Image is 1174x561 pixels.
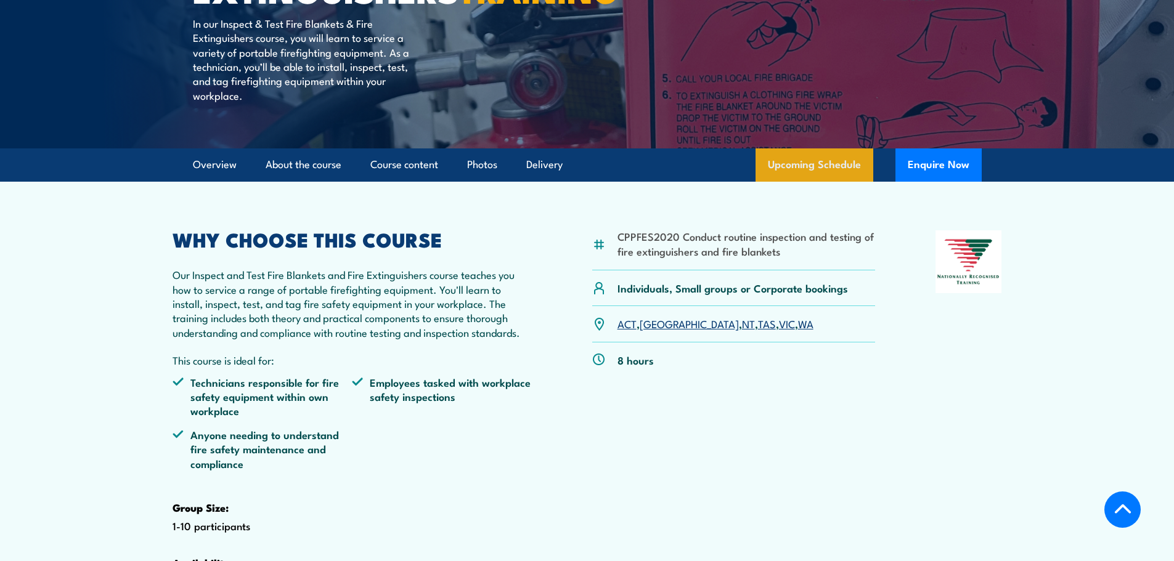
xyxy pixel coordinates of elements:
a: WA [798,316,813,331]
a: Overview [193,148,237,181]
li: Technicians responsible for fire safety equipment within own workplace [173,375,353,418]
a: Course content [370,148,438,181]
h2: WHY CHOOSE THIS COURSE [173,230,532,248]
p: Individuals, Small groups or Corporate bookings [618,281,848,295]
a: NT [742,316,755,331]
p: Our Inspect and Test Fire Blankets and Fire Extinguishers course teaches you how to service a ran... [173,267,532,339]
strong: Group Size: [173,499,229,515]
li: Employees tasked with workplace safety inspections [352,375,532,418]
a: TAS [758,316,776,331]
p: 8 hours [618,353,654,367]
a: [GEOGRAPHIC_DATA] [640,316,739,331]
p: This course is ideal for: [173,353,532,367]
button: Enquire Now [895,148,982,182]
a: Delivery [526,148,563,181]
a: ACT [618,316,637,331]
a: Photos [467,148,497,181]
img: Nationally Recognised Training logo. [936,230,1002,293]
a: VIC [779,316,795,331]
a: About the course [266,148,341,181]
p: , , , , , [618,317,813,331]
p: In our Inspect & Test Fire Blankets & Fire Extinguishers course, you will learn to service a vari... [193,16,418,102]
li: CPPFES2020 Conduct routine inspection and testing of fire extinguishers and fire blankets [618,229,876,258]
a: Upcoming Schedule [756,148,873,182]
li: Anyone needing to understand fire safety maintenance and compliance [173,427,353,470]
